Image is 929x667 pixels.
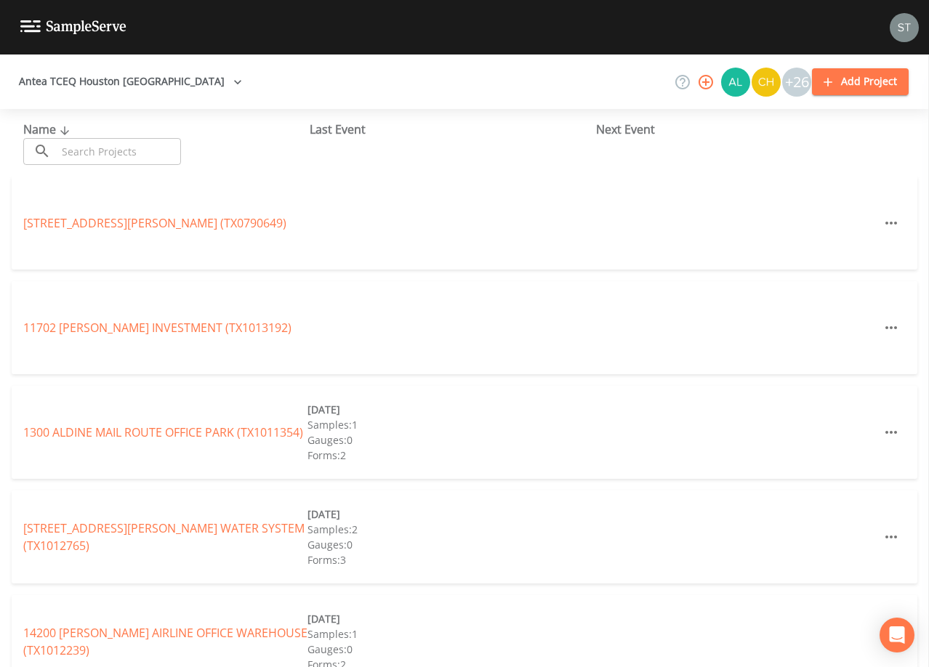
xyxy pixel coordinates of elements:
[23,320,291,336] a: 11702 [PERSON_NAME] INVESTMENT (TX1013192)
[752,68,781,97] img: c74b8b8b1c7a9d34f67c5e0ca157ed15
[23,625,307,658] a: 14200 [PERSON_NAME] AIRLINE OFFICE WAREHOUSE (TX1012239)
[20,20,126,34] img: logo
[23,121,73,137] span: Name
[23,520,305,554] a: [STREET_ADDRESS][PERSON_NAME] WATER SYSTEM (TX1012765)
[57,138,181,165] input: Search Projects
[307,506,592,522] div: [DATE]
[307,448,592,463] div: Forms: 2
[720,68,751,97] div: Alaina Hahn
[880,618,914,652] div: Open Intercom Messenger
[307,432,592,448] div: Gauges: 0
[307,402,592,417] div: [DATE]
[310,121,596,138] div: Last Event
[307,611,592,626] div: [DATE]
[307,522,592,537] div: Samples: 2
[23,215,286,231] a: [STREET_ADDRESS][PERSON_NAME] (TX0790649)
[307,642,592,657] div: Gauges: 0
[307,552,592,567] div: Forms: 3
[307,626,592,642] div: Samples: 1
[307,417,592,432] div: Samples: 1
[751,68,781,97] div: Charles Medina
[721,68,750,97] img: 30a13df2a12044f58df5f6b7fda61338
[890,13,919,42] img: cb9926319991c592eb2b4c75d39c237f
[23,424,303,440] a: 1300 ALDINE MAIL ROUTE OFFICE PARK (TX1011354)
[307,537,592,552] div: Gauges: 0
[782,68,811,97] div: +26
[13,68,248,95] button: Antea TCEQ Houston [GEOGRAPHIC_DATA]
[596,121,882,138] div: Next Event
[812,68,909,95] button: Add Project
